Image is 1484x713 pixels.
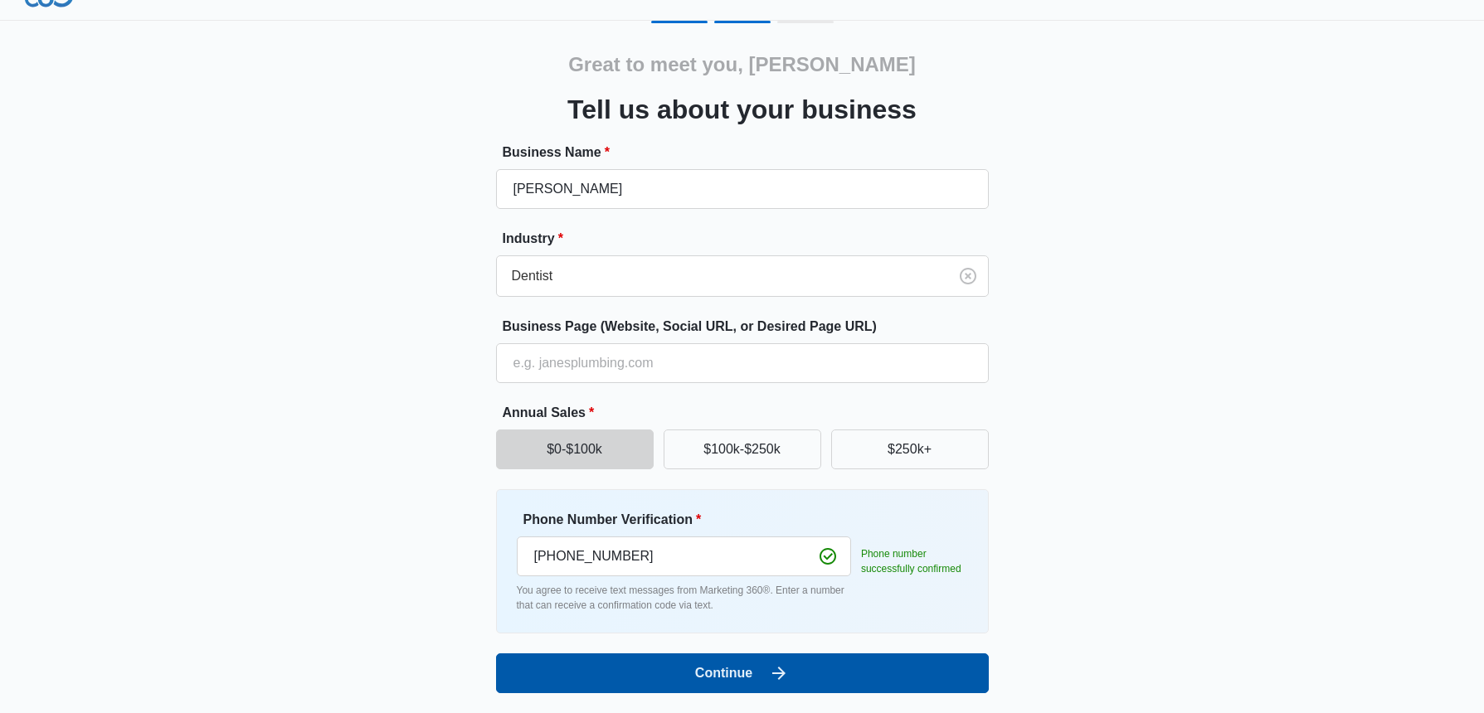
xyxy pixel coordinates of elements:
label: Industry [503,229,995,249]
h3: Tell us about your business [567,90,917,129]
label: Phone Number Verification [523,510,858,530]
button: $0-$100k [496,429,654,469]
h2: Great to meet you, [PERSON_NAME] [568,50,916,80]
button: $100k-$250k [664,429,821,469]
p: Phone number successfully confirmed [861,546,968,576]
input: e.g. Jane's Plumbing [496,169,989,209]
button: Clear [955,263,981,289]
button: Continue [496,653,989,693]
label: Business Page (Website, Social URL, or Desired Page URL) [503,317,995,337]
input: Ex. +1-555-555-5555 [517,536,851,576]
p: You agree to receive text messages from Marketing 360®. Enter a number that can receive a confirm... [517,583,851,613]
input: e.g. janesplumbing.com [496,343,989,383]
button: $250k+ [831,429,989,469]
label: Annual Sales [503,403,995,423]
label: Business Name [503,143,995,162]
